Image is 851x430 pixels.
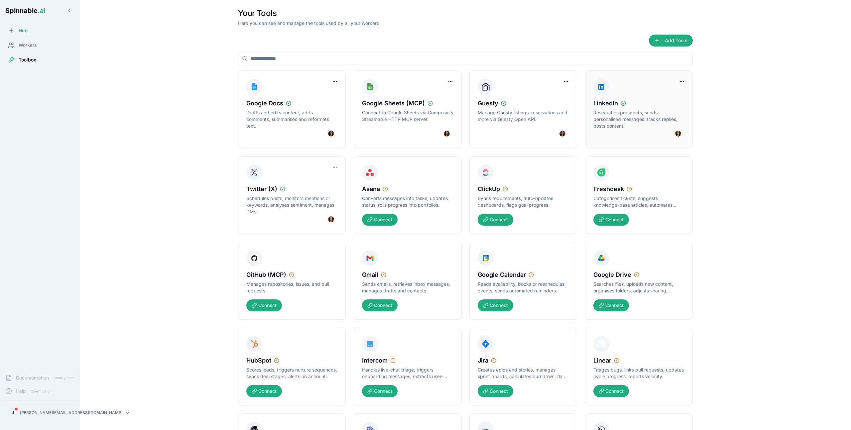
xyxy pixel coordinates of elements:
[19,42,37,49] span: Workers
[482,339,490,349] img: Jira icon
[238,8,379,19] h1: Your Tools
[597,167,605,178] img: Freshdesk icon
[362,214,398,226] button: Connect
[20,410,122,415] p: [PERSON_NAME][EMAIL_ADDRESS][DOMAIN_NAME]
[362,184,380,194] span: Asana
[593,270,631,279] span: Google Drive
[597,81,605,92] img: LinkedIn icon
[238,20,379,27] p: Here you can see and manage the tools used by all your workers
[38,7,46,15] span: .ai
[593,214,629,226] button: Connect
[366,339,374,349] img: Intercom icon
[366,253,374,264] img: Gmail icon
[246,184,277,194] span: Twitter (X)
[5,406,74,419] button: J[PERSON_NAME][EMAIL_ADDRESS][DOMAIN_NAME]
[593,299,629,311] button: Connect
[362,195,453,208] p: Converts messages into tasks, updates status, rolls progress into portfolios.
[362,356,388,365] span: Intercom
[478,299,513,311] button: Connect
[593,99,618,108] span: LinkedIn
[478,367,569,380] p: Creates epics and stories, manages sprint boards, calculates burndown, flags blockers.
[246,195,337,215] p: Schedules posts, monitors mentions or keywords, analyses sentiment, manages DMs.
[250,339,258,349] img: HubSpot icon
[29,388,54,394] span: Coming Soon
[246,270,286,279] span: GitHub (MCP)
[362,299,398,311] button: Connect
[362,281,453,294] p: Sends emails, retrieves inbox messages, manages drafts and contacts.
[246,109,337,129] p: Drafts and edits content, adds comments, summarises and reformats text.
[246,367,337,380] p: Scores leads, triggers nurture sequences, syncs deal stages, alerts on account health.
[362,367,453,380] p: Handles live-chat triage, triggers onboarding messages, extracts user-feedback insights.
[478,109,569,123] p: Manage Guesty listings, reservations and more via Guesty Open API.
[250,167,258,178] img: Twitter (X) icon
[593,195,684,208] p: Categorises tickets, suggests knowledge-base articles, automates satisfaction surveys.
[366,167,374,178] img: Asana icon
[250,81,258,92] img: Google Docs icon
[246,356,271,365] span: HubSpot
[246,385,282,397] button: Connect
[649,35,693,47] button: Add Tools
[478,184,500,194] span: ClickUp
[250,253,258,264] img: GitHub (MCP) icon
[246,299,282,311] button: Connect
[5,7,46,15] span: Spinnable
[593,367,684,380] p: Triages bugs, links pull requests, updates cycle progress, reports velocity.
[327,130,335,137] img: Isabel Cabrera
[327,216,335,223] img: Petra Tavares
[593,281,684,294] p: Searches files, uploads new content, organises folders, adjusts sharing permissions.
[478,385,513,397] button: Connect
[478,281,569,294] p: Reads availability, books or reschedules events, sends automated reminders.
[478,214,513,226] button: Connect
[16,375,49,381] span: Documentation
[16,388,26,394] span: Help
[246,99,283,108] span: Google Docs
[674,130,682,137] img: Petra Tavares
[19,27,28,34] span: Hire
[482,253,490,264] img: Google Calendar icon
[52,375,76,381] span: Coming Soon
[593,109,684,129] p: Researches prospects, sends personalised messages, tracks replies, posts content.
[482,167,490,178] img: ClickUp icon
[362,385,398,397] button: Connect
[478,356,488,365] span: Jira
[12,410,14,415] span: J
[246,281,337,294] p: Manages repositories, issues, and pull requests.
[443,130,450,137] img: Isabel Cabrera
[362,109,453,123] p: Connect to Google Sheets via Composio's Streamable HTTP MCP server.
[597,253,605,264] img: Google Drive icon
[593,385,629,397] button: Connect
[362,270,378,279] span: Gmail
[366,81,374,92] img: Google Sheets (MCP) icon
[19,56,36,63] span: Toolbox
[482,81,490,92] img: Guesty icon
[559,130,566,137] img: Isabel Cabrera
[478,99,498,108] span: Guesty
[593,356,611,365] span: Linear
[362,99,425,108] span: Google Sheets (MCP)
[478,195,569,208] p: Syncs requirements, auto-updates dashboards, flags goal progress.
[597,339,605,349] img: Linear icon
[478,270,526,279] span: Google Calendar
[593,184,624,194] span: Freshdesk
